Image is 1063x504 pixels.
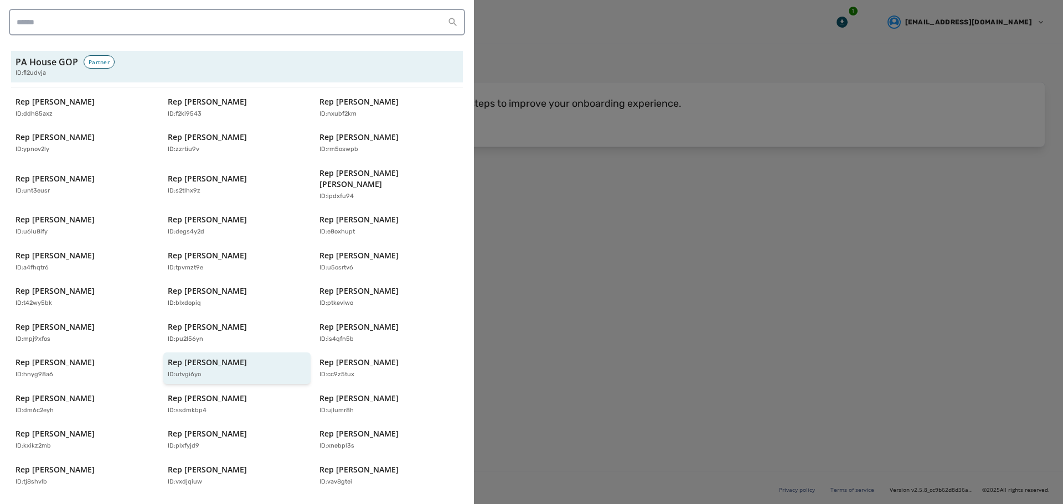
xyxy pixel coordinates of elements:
[16,132,95,143] p: Rep [PERSON_NAME]
[315,424,463,455] button: Rep [PERSON_NAME]ID:xnebpl3s
[16,263,49,273] p: ID: a4fhqtr6
[319,250,399,261] p: Rep [PERSON_NAME]
[315,246,463,277] button: Rep [PERSON_NAME]ID:u5osrtv6
[16,464,95,475] p: Rep [PERSON_NAME]
[163,163,311,206] button: Rep [PERSON_NAME]ID:s2tlhx9z
[11,460,159,491] button: Rep [PERSON_NAME]ID:tj8shvlb
[319,214,399,225] p: Rep [PERSON_NAME]
[16,299,52,308] p: ID: t42wy5bk
[315,281,463,313] button: Rep [PERSON_NAME]ID:ptkevlwo
[16,370,53,380] p: ID: hnyg98a6
[319,132,399,143] p: Rep [PERSON_NAME]
[319,145,358,154] p: ID: rm5oswpb
[11,246,159,277] button: Rep [PERSON_NAME]ID:a4fhqtr6
[319,227,355,237] p: ID: e8oxhupt
[319,263,353,273] p: ID: u5osrtv6
[163,210,311,241] button: Rep [PERSON_NAME]ID:degs4y2d
[168,428,247,439] p: Rep [PERSON_NAME]
[319,477,352,487] p: ID: vav8gtei
[11,424,159,455] button: Rep [PERSON_NAME]ID:kxikz2mb
[163,352,311,384] button: Rep [PERSON_NAME]ID:utvgi6yo
[11,281,159,313] button: Rep [PERSON_NAME]ID:t42wy5bk
[163,127,311,159] button: Rep [PERSON_NAME]ID:zzrtiu9v
[168,464,247,475] p: Rep [PERSON_NAME]
[315,388,463,420] button: Rep [PERSON_NAME]ID:ujlumr8h
[16,186,50,196] p: ID: unt3eusr
[319,96,399,107] p: Rep [PERSON_NAME]
[168,406,207,415] p: ID: ssdmkbp4
[315,460,463,491] button: Rep [PERSON_NAME]ID:vav8gtei
[168,173,247,184] p: Rep [PERSON_NAME]
[16,441,51,451] p: ID: kxikz2mb
[163,92,311,123] button: Rep [PERSON_NAME]ID:f2ki9543
[319,168,447,190] p: Rep [PERSON_NAME] [PERSON_NAME]
[168,110,202,119] p: ID: f2ki9543
[319,406,354,415] p: ID: ujlumr8h
[168,227,204,237] p: ID: degs4y2d
[163,246,311,277] button: Rep [PERSON_NAME]ID:tpvmzt9e
[16,55,78,69] h3: PA House GOP
[16,285,95,297] p: Rep [PERSON_NAME]
[319,285,399,297] p: Rep [PERSON_NAME]
[16,69,46,78] span: ID: fi2udvja
[168,477,202,487] p: ID: vxdjqiuw
[11,388,159,420] button: Rep [PERSON_NAME]ID:dm6c2eyh
[319,299,353,308] p: ID: ptkevlwo
[16,250,95,261] p: Rep [PERSON_NAME]
[16,214,95,225] p: Rep [PERSON_NAME]
[168,299,201,308] p: ID: blxdopiq
[11,127,159,159] button: Rep [PERSON_NAME]ID:ypnov2ly
[315,92,463,123] button: Rep [PERSON_NAME]ID:nxubf2km
[16,110,53,119] p: ID: ddh85axz
[319,370,354,380] p: ID: cc9z5tux
[11,210,159,241] button: Rep [PERSON_NAME]ID:u6lu8ify
[168,321,247,332] p: Rep [PERSON_NAME]
[84,55,115,69] div: Partner
[16,477,47,487] p: ID: tj8shvlb
[16,227,48,237] p: ID: u6lu8ify
[11,317,159,349] button: Rep [PERSON_NAME]ID:mpj9xfos
[319,393,399,404] p: Rep [PERSON_NAME]
[11,51,463,82] button: PA House GOPPartnerID:fi2udvja
[11,163,159,206] button: Rep [PERSON_NAME]ID:unt3eusr
[315,210,463,241] button: Rep [PERSON_NAME]ID:e8oxhupt
[319,428,399,439] p: Rep [PERSON_NAME]
[319,335,354,344] p: ID: is4qfn5b
[16,428,95,439] p: Rep [PERSON_NAME]
[16,393,95,404] p: Rep [PERSON_NAME]
[168,441,199,451] p: ID: plxfyjd9
[168,214,247,225] p: Rep [PERSON_NAME]
[11,92,159,123] button: Rep [PERSON_NAME]ID:ddh85axz
[315,352,463,384] button: Rep [PERSON_NAME]ID:cc9z5tux
[168,132,247,143] p: Rep [PERSON_NAME]
[319,110,357,119] p: ID: nxubf2km
[168,285,247,297] p: Rep [PERSON_NAME]
[168,250,247,261] p: Rep [PERSON_NAME]
[168,96,247,107] p: Rep [PERSON_NAME]
[319,441,354,451] p: ID: xnebpl3s
[168,335,203,344] p: ID: pu2l56yn
[319,321,399,332] p: Rep [PERSON_NAME]
[163,317,311,349] button: Rep [PERSON_NAME]ID:pu2l56yn
[315,163,463,206] button: Rep [PERSON_NAME] [PERSON_NAME]ID:ipdxfu94
[16,145,49,154] p: ID: ypnov2ly
[168,186,200,196] p: ID: s2tlhx9z
[168,263,203,273] p: ID: tpvmzt9e
[168,370,201,380] p: ID: utvgi6yo
[168,357,247,368] p: Rep [PERSON_NAME]
[168,393,247,404] p: Rep [PERSON_NAME]
[315,127,463,159] button: Rep [PERSON_NAME]ID:rm5oswpb
[16,406,54,415] p: ID: dm6c2eyh
[319,192,354,201] p: ID: ipdxfu94
[163,281,311,313] button: Rep [PERSON_NAME]ID:blxdopiq
[16,96,95,107] p: Rep [PERSON_NAME]
[16,321,95,332] p: Rep [PERSON_NAME]
[163,460,311,491] button: Rep [PERSON_NAME]ID:vxdjqiuw
[319,464,399,475] p: Rep [PERSON_NAME]
[168,145,199,154] p: ID: zzrtiu9v
[315,317,463,349] button: Rep [PERSON_NAME]ID:is4qfn5b
[163,424,311,455] button: Rep [PERSON_NAME]ID:plxfyjd9
[16,357,95,368] p: Rep [PERSON_NAME]
[11,352,159,384] button: Rep [PERSON_NAME]ID:hnyg98a6
[163,388,311,420] button: Rep [PERSON_NAME]ID:ssdmkbp4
